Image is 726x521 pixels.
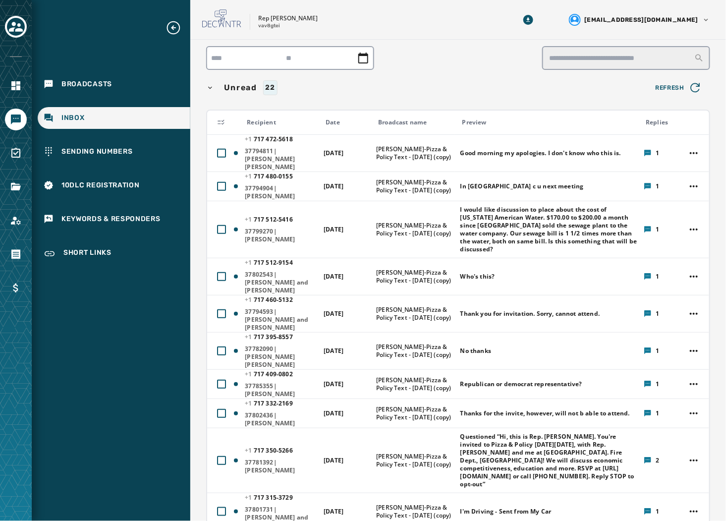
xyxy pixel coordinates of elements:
[565,10,714,30] button: User settings
[61,180,140,190] span: 10DLC Registration
[245,399,254,407] span: +1
[38,141,190,163] a: Navigate to Sending Numbers
[245,258,292,267] span: 717 512 - 9154
[5,142,27,164] a: Navigate to Surveys
[258,22,280,30] p: vav8gtei
[245,258,254,267] span: +1
[245,345,317,369] span: 37782090|[PERSON_NAME] [PERSON_NAME]
[656,226,659,233] span: 1
[61,214,161,224] span: Keywords & Responders
[460,182,584,190] span: In [GEOGRAPHIC_DATA] c u next meeting
[324,347,343,355] span: [DATE]
[61,79,112,89] span: Broadcasts
[245,215,254,224] span: +1
[460,508,552,516] span: I'm Driving - Sent from My Car
[324,149,343,157] span: [DATE]
[460,310,600,318] span: Thank you for invitation. Sorry, cannot attend.
[324,507,343,516] span: [DATE]
[656,457,659,464] span: 2
[5,243,27,265] a: Navigate to Orders
[656,347,659,355] span: 1
[38,174,190,196] a: Navigate to 10DLC Registration
[245,446,292,455] span: 717 350 - 5266
[324,456,343,464] span: [DATE]
[245,446,254,455] span: +1
[326,118,370,126] div: Date
[222,82,259,94] span: Unread
[376,504,453,520] span: [PERSON_NAME]-Pizza & Policy Text - [DATE] (copy)
[245,135,292,143] span: 717 472 - 5618
[247,118,317,126] div: Recipient
[245,493,292,502] span: 717 315 - 3729
[324,272,343,281] span: [DATE]
[245,333,254,341] span: +1
[38,73,190,95] a: Navigate to Broadcasts
[245,147,317,171] span: 37794811|[PERSON_NAME] [PERSON_NAME]
[324,225,343,233] span: [DATE]
[324,309,343,318] span: [DATE]
[245,333,292,341] span: 717 395 - 8557
[324,182,343,190] span: [DATE]
[656,273,659,281] span: 1
[245,172,254,180] span: +1
[245,411,317,427] span: 37802436|[PERSON_NAME]
[378,118,453,126] div: Broadcast name
[460,206,638,253] span: I would like discussion to place about the cost of [US_STATE] American Water. $170.00 to $200.00 ...
[245,493,254,502] span: +1
[656,310,659,318] span: 1
[462,118,638,126] div: Preview
[656,81,702,95] span: Refresh
[324,380,343,388] span: [DATE]
[460,433,638,488] span: Questioned “Hi, this is Rep. [PERSON_NAME]. You're invited to Pizza & Policy [DATE][DATE], with R...
[61,147,133,157] span: Sending Numbers
[5,277,27,299] a: Navigate to Billing
[460,380,582,388] span: Republican or democrat representative?
[206,80,644,95] button: Unread22
[166,20,189,36] button: Expand sub nav menu
[376,269,453,285] span: [PERSON_NAME]-Pizza & Policy Text - [DATE] (copy)
[245,370,254,378] span: +1
[656,409,659,417] span: 1
[245,370,292,378] span: 717 409 - 0802
[460,273,495,281] span: Who's this?
[5,75,27,97] a: Navigate to Home
[460,409,630,417] span: Thanks for the invite, however, will not b able to attend.
[63,248,112,260] span: Short Links
[245,184,317,200] span: 37794904|[PERSON_NAME]
[376,343,453,359] span: [PERSON_NAME]-Pizza & Policy Text - [DATE] (copy)
[38,208,190,230] a: Navigate to Keywords & Responders
[585,16,698,24] span: [EMAIL_ADDRESS][DOMAIN_NAME]
[376,405,453,421] span: [PERSON_NAME]-Pizza & Policy Text - [DATE] (copy)
[376,453,453,468] span: [PERSON_NAME]-Pizza & Policy Text - [DATE] (copy)
[376,222,453,237] span: [PERSON_NAME]-Pizza & Policy Text - [DATE] (copy)
[245,295,254,304] span: +1
[245,215,292,224] span: 717 512 - 5416
[460,149,621,157] span: Good morning my apologies. I don't know who this is.
[5,16,27,38] button: Toggle account select drawer
[376,178,453,194] span: [PERSON_NAME]-Pizza & Policy Text - [DATE] (copy)
[656,149,659,157] span: 1
[245,271,317,294] span: 37802543|[PERSON_NAME] and [PERSON_NAME]
[245,228,317,243] span: 37799270|[PERSON_NAME]
[5,176,27,198] a: Navigate to Files
[646,118,679,126] div: Replies
[245,172,292,180] span: 717 480 - 0155
[376,145,453,161] span: [PERSON_NAME]-Pizza & Policy Text - [DATE] (copy)
[245,308,317,332] span: 37794593|[PERSON_NAME] and [PERSON_NAME]
[245,135,254,143] span: +1
[324,409,343,417] span: [DATE]
[5,109,27,130] a: Navigate to Messaging
[38,242,190,266] a: Navigate to Short Links
[460,347,491,355] span: No thanks
[245,295,292,304] span: 717 460 - 5132
[245,399,292,407] span: 717 332 - 2169
[656,508,659,516] span: 1
[376,376,453,392] span: [PERSON_NAME]-Pizza & Policy Text - [DATE] (copy)
[38,107,190,129] a: Navigate to Inbox
[61,113,85,123] span: Inbox
[263,80,278,95] div: 22
[519,11,537,29] button: Download Menu
[376,306,453,322] span: [PERSON_NAME]-Pizza & Policy Text - [DATE] (copy)
[656,182,659,190] span: 1
[5,210,27,232] a: Navigate to Account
